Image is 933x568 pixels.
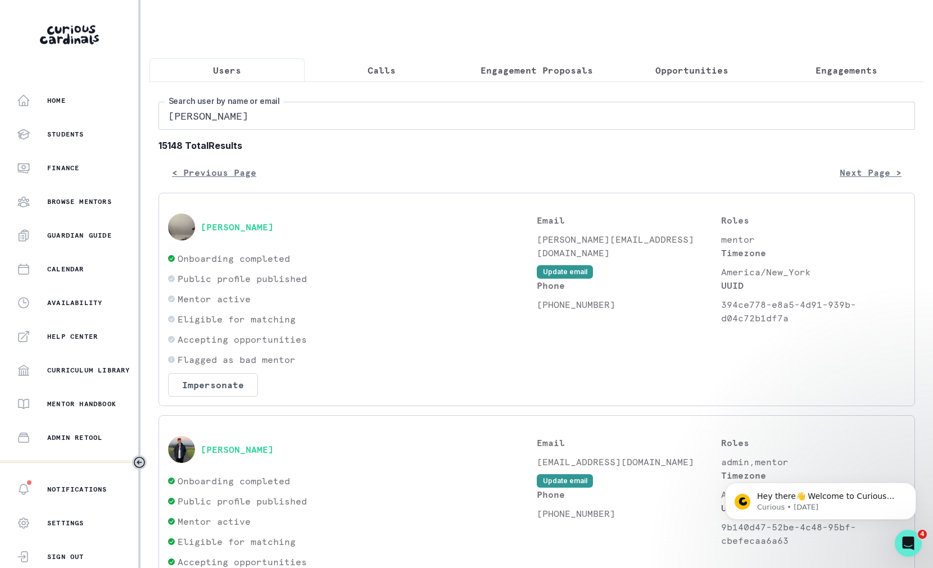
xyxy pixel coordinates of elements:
p: [PERSON_NAME][EMAIL_ADDRESS][DOMAIN_NAME] [537,233,721,260]
p: Public profile published [178,494,307,508]
p: Phone [537,488,721,501]
p: 394ce778-e8a5-4d91-939b-d04c72b1df7a [721,298,905,325]
button: < Previous Page [158,161,270,184]
p: Eligible for matching [178,535,296,548]
p: Mentor Handbook [47,399,116,408]
button: [PERSON_NAME] [201,444,274,455]
p: Opportunities [655,63,728,77]
p: Students [47,130,84,139]
p: Flagged as bad mentor [178,353,296,366]
p: Finance [47,163,79,172]
b: 15148 Total Results [158,139,915,152]
p: Public profile published [178,272,307,285]
iframe: Intercom live chat [895,530,922,557]
button: Update email [537,265,593,279]
p: Email [537,436,721,449]
p: Accepting opportunities [178,333,307,346]
p: Availability [47,298,102,307]
p: Email [537,213,721,227]
span: 4 [918,530,927,539]
p: Help Center [47,332,98,341]
p: Calls [368,63,396,77]
p: Timezone [721,246,905,260]
p: [PHONE_NUMBER] [537,507,721,520]
p: Engagement Proposals [481,63,593,77]
p: Users [213,63,241,77]
p: Home [47,96,66,105]
p: Admin Retool [47,433,102,442]
p: Guardian Guide [47,231,112,240]
p: [EMAIL_ADDRESS][DOMAIN_NAME] [537,455,721,469]
iframe: Intercom notifications message [708,459,933,538]
p: Mentor active [178,515,251,528]
p: Curriculum Library [47,366,130,375]
button: Update email [537,474,593,488]
p: Sign Out [47,552,84,561]
p: Mentor active [178,292,251,306]
p: America/New_York [721,265,905,279]
button: Impersonate [168,373,258,397]
p: Roles [721,213,905,227]
button: [PERSON_NAME] [201,221,274,233]
p: Settings [47,519,84,528]
img: Curious Cardinals Logo [40,25,99,44]
p: UUID [721,279,905,292]
p: Onboarding completed [178,474,290,488]
p: mentor [721,233,905,246]
p: Roles [721,436,905,449]
p: Notifications [47,485,107,494]
p: Onboarding completed [178,252,290,265]
button: Next Page > [826,161,915,184]
p: Browse Mentors [47,197,112,206]
p: [PHONE_NUMBER] [537,298,721,311]
p: Calendar [47,265,84,274]
p: Eligible for matching [178,312,296,326]
p: admin,mentor [721,455,905,469]
p: Phone [537,279,721,292]
button: Toggle sidebar [132,455,147,470]
p: Engagements [816,63,877,77]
